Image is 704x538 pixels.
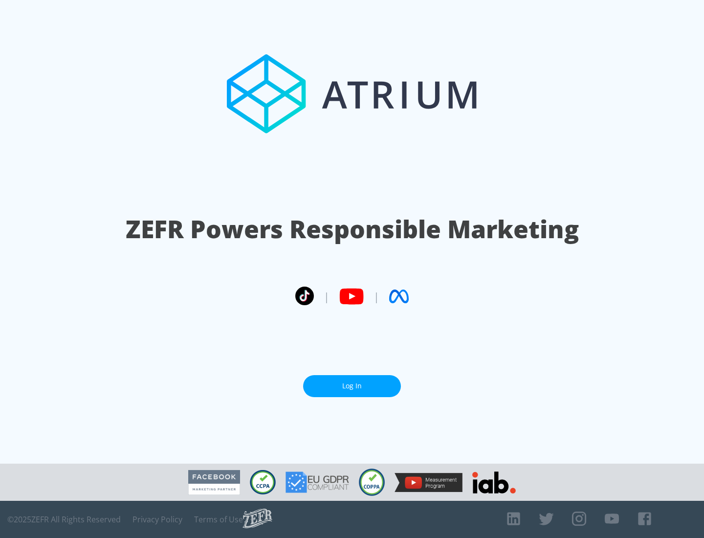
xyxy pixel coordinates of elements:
img: CCPA Compliant [250,470,276,494]
img: GDPR Compliant [286,471,349,493]
a: Privacy Policy [132,515,182,524]
img: Facebook Marketing Partner [188,470,240,495]
span: | [324,289,330,304]
a: Log In [303,375,401,397]
span: | [374,289,379,304]
img: YouTube Measurement Program [395,473,462,492]
img: COPPA Compliant [359,469,385,496]
h1: ZEFR Powers Responsible Marketing [126,212,579,246]
img: IAB [472,471,516,493]
span: © 2025 ZEFR All Rights Reserved [7,515,121,524]
a: Terms of Use [194,515,243,524]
